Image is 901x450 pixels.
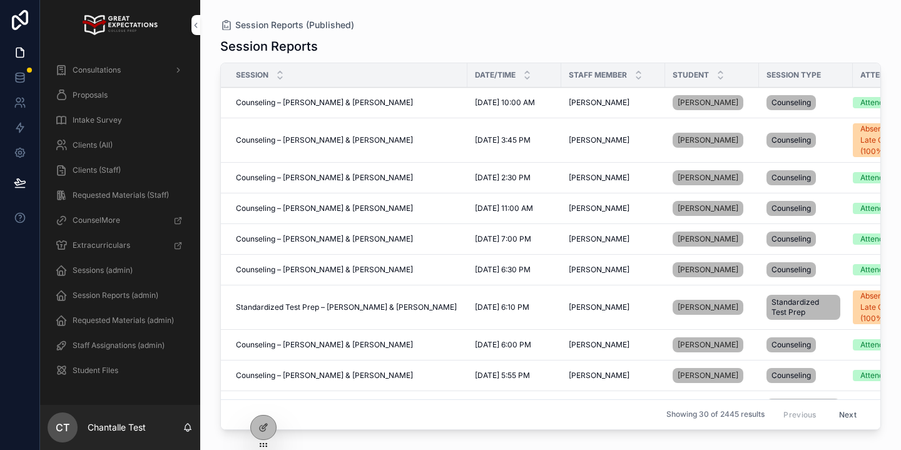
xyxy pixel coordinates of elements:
a: [PERSON_NAME] [569,371,658,381]
a: Intake Survey [48,109,193,131]
span: Showing 30 of 2445 results [666,410,765,420]
span: [PERSON_NAME] [569,173,629,183]
span: [PERSON_NAME] [678,98,738,108]
span: Staff Assignations (admin) [73,340,165,350]
a: [DATE] 6:00 PM [475,340,554,350]
a: Standardized Test Prep [766,292,845,322]
span: Counseling – [PERSON_NAME] & [PERSON_NAME] [236,234,413,244]
span: [DATE] 5:55 PM [475,371,530,381]
span: Requested Materials (Staff) [73,190,169,200]
a: Sessions (admin) [48,259,193,282]
h1: Session Reports [220,38,318,55]
div: scrollable content [40,50,200,398]
a: Counseling [766,335,845,355]
span: Standardized Test Prep – [PERSON_NAME] & [PERSON_NAME] [236,302,457,312]
span: [DATE] 11:00 AM [475,203,533,213]
a: [PERSON_NAME] [673,297,751,317]
a: [PERSON_NAME] [673,368,743,383]
span: [PERSON_NAME] [678,203,738,213]
div: Attended [860,339,892,350]
a: [PERSON_NAME] [673,130,751,150]
a: [PERSON_NAME] [673,170,743,185]
span: [DATE] 3:45 PM [475,135,531,145]
a: [PERSON_NAME] [673,168,751,188]
div: Attended [860,97,892,108]
div: Attended [860,370,892,381]
a: Counseling – [PERSON_NAME] & [PERSON_NAME] [236,135,460,145]
a: Session Reports (admin) [48,284,193,307]
span: [PERSON_NAME] [569,234,629,244]
a: [PERSON_NAME] [673,300,743,315]
a: [DATE] 6:10 PM [475,302,554,312]
span: [PERSON_NAME] [678,173,738,183]
span: [DATE] 6:00 PM [475,340,531,350]
a: [PERSON_NAME] [569,234,658,244]
a: Requested Materials (admin) [48,309,193,332]
div: Attended [860,233,892,245]
span: Clients (All) [73,140,113,150]
span: Counseling [771,234,811,244]
div: Attended [860,203,892,214]
a: [PERSON_NAME] [569,98,658,108]
a: [PERSON_NAME] [569,265,658,275]
a: Requested Materials (Staff) [48,184,193,207]
span: [DATE] 10:00 AM [475,98,535,108]
a: [PERSON_NAME] [569,302,658,312]
a: [PERSON_NAME] [673,133,743,148]
a: [PERSON_NAME] [673,260,751,280]
a: [PERSON_NAME] [569,173,658,183]
span: Session [236,70,268,80]
a: Clients (Staff) [48,159,193,182]
a: [PERSON_NAME] [673,229,751,249]
span: [PERSON_NAME] [678,302,738,312]
a: Counseling [766,366,845,386]
a: [PERSON_NAME] [673,201,743,216]
a: [PERSON_NAME] [569,203,658,213]
img: App logo [83,15,157,35]
span: Counseling – [PERSON_NAME] & [PERSON_NAME] [236,98,413,108]
span: Counseling – [PERSON_NAME] & [PERSON_NAME] [236,371,413,381]
span: [DATE] 7:00 PM [475,234,531,244]
span: Counseling [771,340,811,350]
span: [PERSON_NAME] [678,234,738,244]
a: Session Reports (Published) [220,19,354,31]
span: [PERSON_NAME] [678,265,738,275]
button: Next [830,405,865,424]
a: [PERSON_NAME] [673,335,751,355]
a: [PERSON_NAME] [673,337,743,352]
a: Counseling – [PERSON_NAME] & [PERSON_NAME] [236,265,460,275]
a: Counseling [766,260,845,280]
span: Counseling [771,371,811,381]
span: Extracurriculars [73,240,130,250]
span: CounselMore [73,215,120,225]
span: Staff Member [569,70,627,80]
a: Counseling [766,130,845,150]
a: Counseling [766,93,845,113]
a: [DATE] 11:00 AM [475,203,554,213]
p: Chantalle Test [88,421,146,434]
a: Standardized Test Prep – [PERSON_NAME] & [PERSON_NAME] [236,302,460,312]
span: [PERSON_NAME] [678,135,738,145]
span: Date/Time [475,70,516,80]
span: Counseling [771,135,811,145]
span: Counseling [771,98,811,108]
span: Session Reports (admin) [73,290,158,300]
span: Counseling – [PERSON_NAME] & [PERSON_NAME] [236,265,413,275]
a: Counseling [766,198,845,218]
span: Proposals [73,90,108,100]
span: [PERSON_NAME] [678,340,738,350]
span: Session Reports (Published) [235,19,354,31]
a: Counseling – [PERSON_NAME] & [PERSON_NAME] [236,98,460,108]
a: [PERSON_NAME] [569,135,658,145]
a: CounselMore [48,209,193,232]
span: [PERSON_NAME] [569,203,629,213]
span: Intake Survey [73,115,122,125]
span: Counseling – [PERSON_NAME] & [PERSON_NAME] [236,135,413,145]
a: Counseling – [PERSON_NAME] & [PERSON_NAME] [236,173,460,183]
a: Student Files [48,359,193,382]
span: Counseling [771,265,811,275]
span: Counseling [771,203,811,213]
span: [DATE] 6:30 PM [475,265,531,275]
span: Requested Materials (admin) [73,315,174,325]
span: Session Type [766,70,821,80]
